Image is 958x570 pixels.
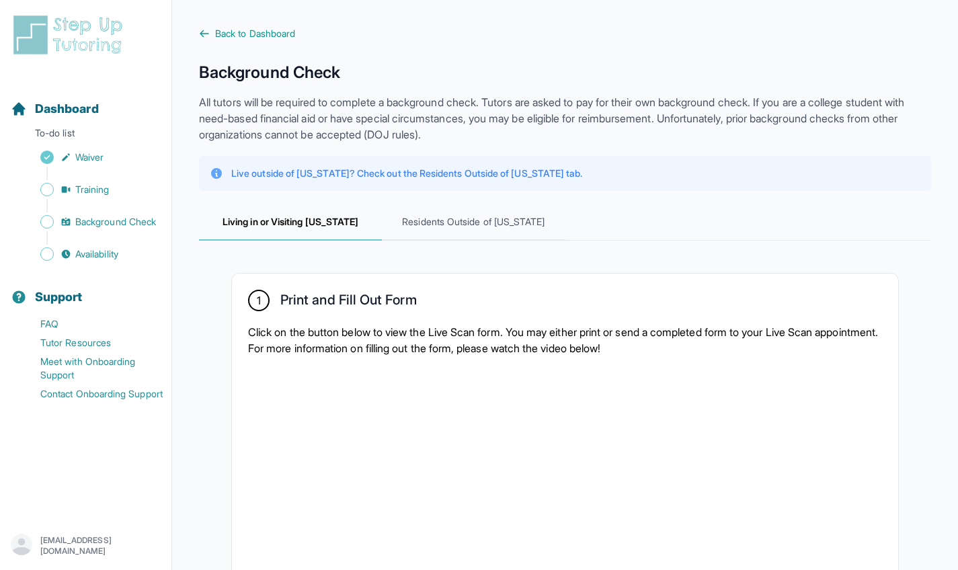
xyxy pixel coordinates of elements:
[382,204,565,241] span: Residents Outside of [US_STATE]
[5,126,166,145] p: To-do list
[199,27,931,40] a: Back to Dashboard
[199,62,931,83] h1: Background Check
[199,204,382,241] span: Living in or Visiting [US_STATE]
[199,204,931,241] nav: Tabs
[11,212,171,231] a: Background Check
[11,352,171,384] a: Meet with Onboarding Support
[11,534,161,558] button: [EMAIL_ADDRESS][DOMAIN_NAME]
[40,535,161,557] p: [EMAIL_ADDRESS][DOMAIN_NAME]
[75,151,104,164] span: Waiver
[11,333,171,352] a: Tutor Resources
[11,99,99,118] a: Dashboard
[199,94,931,142] p: All tutors will be required to complete a background check. Tutors are asked to pay for their own...
[280,292,417,313] h2: Print and Fill Out Form
[248,324,882,356] p: Click on the button below to view the Live Scan form. You may either print or send a completed fo...
[5,266,166,312] button: Support
[11,180,171,199] a: Training
[11,384,171,403] a: Contact Onboarding Support
[75,183,110,196] span: Training
[11,245,171,263] a: Availability
[5,78,166,124] button: Dashboard
[35,288,83,307] span: Support
[257,292,261,309] span: 1
[75,247,118,261] span: Availability
[11,148,171,167] a: Waiver
[11,13,130,56] img: logo
[35,99,99,118] span: Dashboard
[231,167,582,180] p: Live outside of [US_STATE]? Check out the Residents Outside of [US_STATE] tab.
[11,315,171,333] a: FAQ
[215,27,295,40] span: Back to Dashboard
[75,215,156,229] span: Background Check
